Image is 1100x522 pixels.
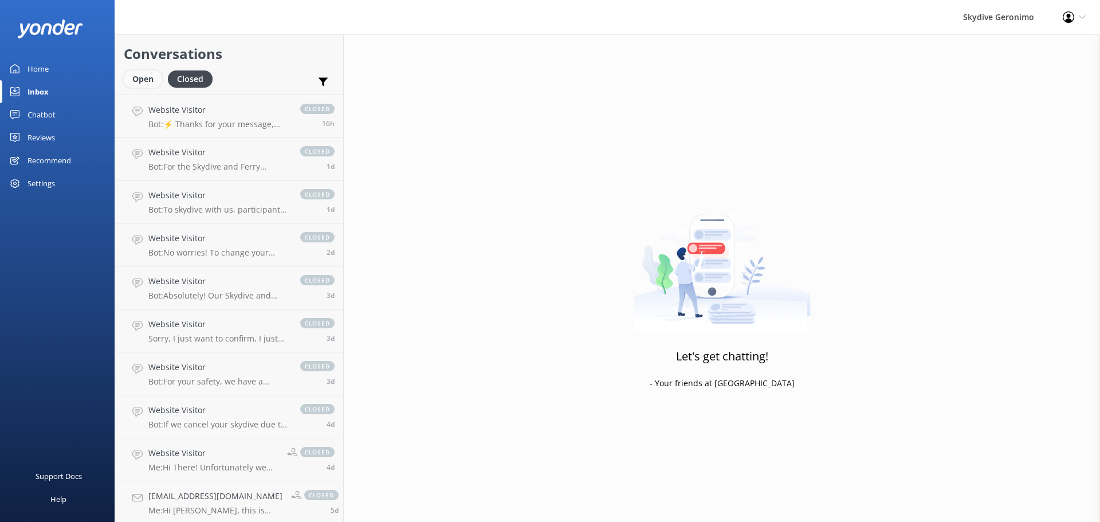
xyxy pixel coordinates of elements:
span: closed [300,275,335,285]
h4: Website Visitor [148,104,289,116]
div: Home [27,57,49,80]
a: Closed [168,72,218,85]
div: Open [124,70,162,88]
h4: Website Visitor [148,447,278,460]
div: Help [50,488,66,511]
span: closed [300,318,335,328]
h4: Website Visitor [148,318,289,331]
h4: [EMAIL_ADDRESS][DOMAIN_NAME] [148,490,282,503]
a: Website VisitorBot:For your safety, we have a weight limit of 95kgs for all tandem skydiving pass... [115,352,343,395]
h4: Website Visitor [148,275,289,288]
div: Closed [168,70,213,88]
a: Website VisitorBot:⚡ Thanks for your message, we'll get back to you as soon as we can. You're als... [115,95,343,138]
span: Sep 28 2025 05:09pm (UTC +08:00) Australia/Perth [327,419,335,429]
a: Website VisitorBot:No worries! To change your booking, just give us a call at [PHONE_NUMBER] or e... [115,223,343,266]
div: Support Docs [36,465,82,488]
span: Sep 29 2025 08:51pm (UTC +08:00) Australia/Perth [327,291,335,300]
p: Me: Hi There! Unfortunately we don't have any active promo's going at the moment. [148,462,278,473]
span: closed [304,490,339,500]
span: closed [300,232,335,242]
h4: Website Visitor [148,146,289,159]
p: Bot: To skydive with us, participants need to be at least [DEMOGRAPHIC_DATA]. Since your grandson... [148,205,289,215]
a: Website VisitorBot:To skydive with us, participants need to be at least [DEMOGRAPHIC_DATA]. Since... [115,180,343,223]
p: Bot: ⚡ Thanks for your message, we'll get back to you as soon as we can. You're also welcome to k... [148,119,289,129]
a: Website VisitorBot:For the Skydive and Ferry Packages, we partner with Sealink Rottnest for depar... [115,138,343,180]
p: Sorry, I just want to confirm, I just made a booking for [DATE] and received an email ‘pending or... [148,333,289,344]
h4: Website Visitor [148,361,289,374]
span: closed [300,146,335,156]
div: Reviews [27,126,55,149]
a: Website VisitorMe:Hi There! Unfortunately we don't have any active promo's going at the moment.cl... [115,438,343,481]
div: Recommend [27,149,71,172]
div: Settings [27,172,55,195]
span: Oct 02 2025 06:36am (UTC +08:00) Australia/Perth [327,162,335,171]
span: closed [300,104,335,114]
p: Bot: For the Skydive and Ferry Packages, we partner with Sealink Rottnest for departures from [GE... [148,162,289,172]
h4: Website Visitor [148,232,289,245]
span: Sep 30 2025 02:29pm (UTC +08:00) Australia/Perth [327,248,335,257]
h4: Website Visitor [148,404,289,417]
p: - Your friends at [GEOGRAPHIC_DATA] [650,377,795,390]
a: Website VisitorBot:If we cancel your skydive due to weather and can't reschedule, you'll receive ... [115,395,343,438]
span: Oct 02 2025 07:58pm (UTC +08:00) Australia/Perth [322,119,335,128]
p: Bot: Absolutely! Our Skydive and Ferry Packages include a same-day return ferry ticket in the pri... [148,291,289,301]
span: Sep 29 2025 05:40pm (UTC +08:00) Australia/Perth [327,333,335,343]
p: Bot: No worries! To change your booking, just give us a call at [PHONE_NUMBER] or email [EMAIL_AD... [148,248,289,258]
span: Sep 28 2025 12:07pm (UTC +08:00) Australia/Perth [331,505,339,515]
div: Chatbot [27,103,56,126]
p: Bot: For your safety, we have a weight limit of 95kgs for all tandem skydiving passengers. In som... [148,376,289,387]
h2: Conversations [124,43,335,65]
img: artwork of a man stealing a conversation from at giant smartphone [634,190,811,333]
p: Bot: If we cancel your skydive due to weather and can't reschedule, you'll receive a full refund.... [148,419,289,430]
img: yonder-white-logo.png [17,19,83,38]
span: Oct 01 2025 10:24pm (UTC +08:00) Australia/Perth [327,205,335,214]
div: Inbox [27,80,49,103]
p: Me: Hi [PERSON_NAME], this is [PERSON_NAME] from the Skydive Geronimo office. How can help? [148,505,282,516]
span: closed [300,189,335,199]
span: closed [300,404,335,414]
h4: Website Visitor [148,189,289,202]
span: Sep 29 2025 03:06pm (UTC +08:00) Australia/Perth [327,376,335,386]
a: Website VisitorSorry, I just want to confirm, I just made a booking for [DATE] and received an em... [115,309,343,352]
span: Sep 28 2025 03:05pm (UTC +08:00) Australia/Perth [327,462,335,472]
span: closed [300,447,335,457]
h3: Let's get chatting! [676,347,768,366]
span: closed [300,361,335,371]
a: Website VisitorBot:Absolutely! Our Skydive and Ferry Packages include a same-day return ferry tic... [115,266,343,309]
a: Open [124,72,168,85]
